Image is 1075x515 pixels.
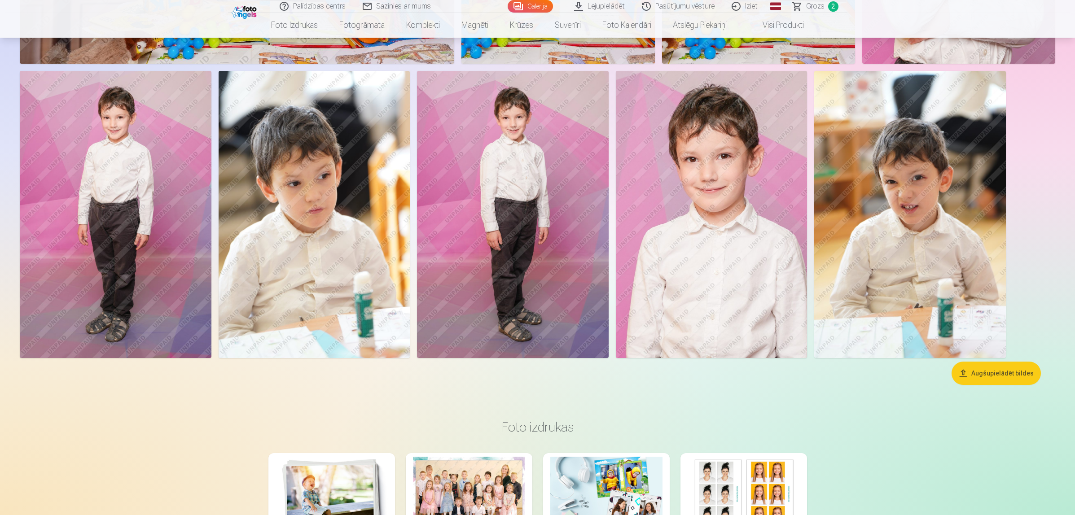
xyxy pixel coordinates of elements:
a: Magnēti [451,13,499,38]
h3: Foto izdrukas [276,419,800,435]
a: Krūzes [499,13,544,38]
a: Komplekti [395,13,451,38]
button: Augšupielādēt bildes [952,362,1041,385]
a: Atslēgu piekariņi [662,13,737,38]
a: Fotogrāmata [329,13,395,38]
img: /fa1 [232,4,259,19]
a: Foto kalendāri [592,13,662,38]
a: Suvenīri [544,13,592,38]
span: 2 [828,1,838,12]
span: Grozs [806,1,825,12]
a: Visi produkti [737,13,815,38]
a: Foto izdrukas [260,13,329,38]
